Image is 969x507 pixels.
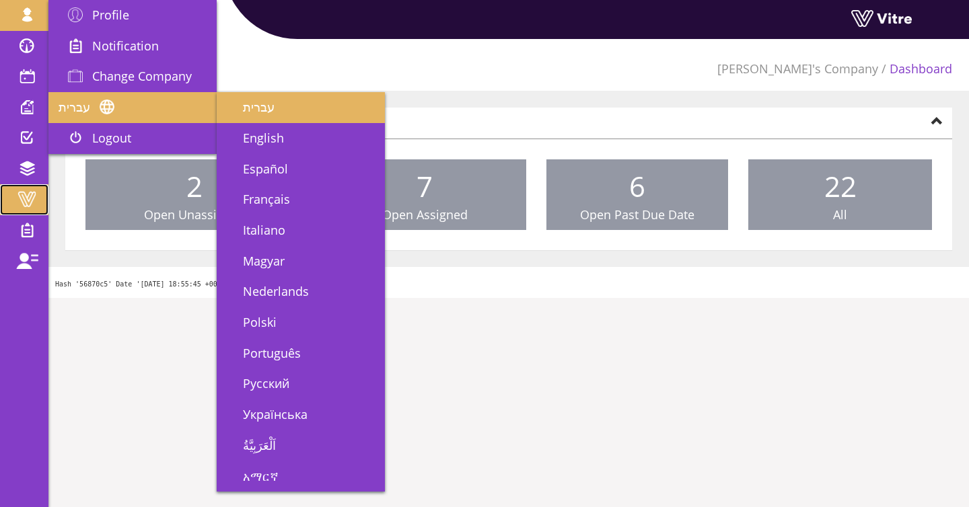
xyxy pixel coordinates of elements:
[48,61,217,92] a: Change Company
[546,159,729,231] a: 6 Open Past Due Date
[227,99,275,115] span: עברית
[48,31,217,62] a: Notification
[878,61,952,78] li: Dashboard
[227,406,308,422] span: Українська
[85,159,303,231] a: 2 Open Unassigned
[382,206,468,223] span: Open Assigned
[417,167,433,205] span: 7
[217,184,385,215] a: Français
[217,123,385,154] a: English
[227,437,276,453] span: اَلْعَرَبِيَّةُ
[227,314,277,330] span: Polski
[186,167,203,205] span: 2
[227,283,309,299] span: Nederlands
[748,159,932,231] a: 22 All
[629,167,645,205] span: 6
[217,399,385,430] a: Українська
[217,276,385,307] a: Nederlands
[59,99,90,115] span: עברית
[217,430,385,461] a: اَلْعَرَبِيَّةُ
[48,92,217,123] a: עברית
[324,159,526,231] a: 7 Open Assigned
[217,368,385,399] a: Русский
[217,307,385,338] a: Polski
[227,161,288,177] span: Español
[217,215,385,246] a: Italiano
[55,280,310,288] span: Hash '56870c5' Date '[DATE] 18:55:45 +0000' Branch 'Production'
[227,191,290,207] span: Français
[92,68,192,84] span: Change Company
[717,61,878,77] a: [PERSON_NAME]'s Company
[227,345,301,361] span: Português
[217,92,385,123] a: עברית
[217,338,385,369] a: Português
[824,167,857,205] span: 22
[92,130,131,146] span: Logout
[227,222,285,238] span: Italiano
[92,38,159,54] span: Notification
[227,253,285,269] span: Magyar
[217,246,385,277] a: Magyar
[227,468,279,484] span: አማርኛ
[833,206,847,223] span: All
[227,130,284,146] span: English
[217,461,385,492] a: አማርኛ
[227,375,289,391] span: Русский
[92,7,129,23] span: Profile
[217,154,385,185] a: Español
[144,206,245,223] span: Open Unassigned
[580,206,694,223] span: Open Past Due Date
[48,123,217,154] a: Logout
